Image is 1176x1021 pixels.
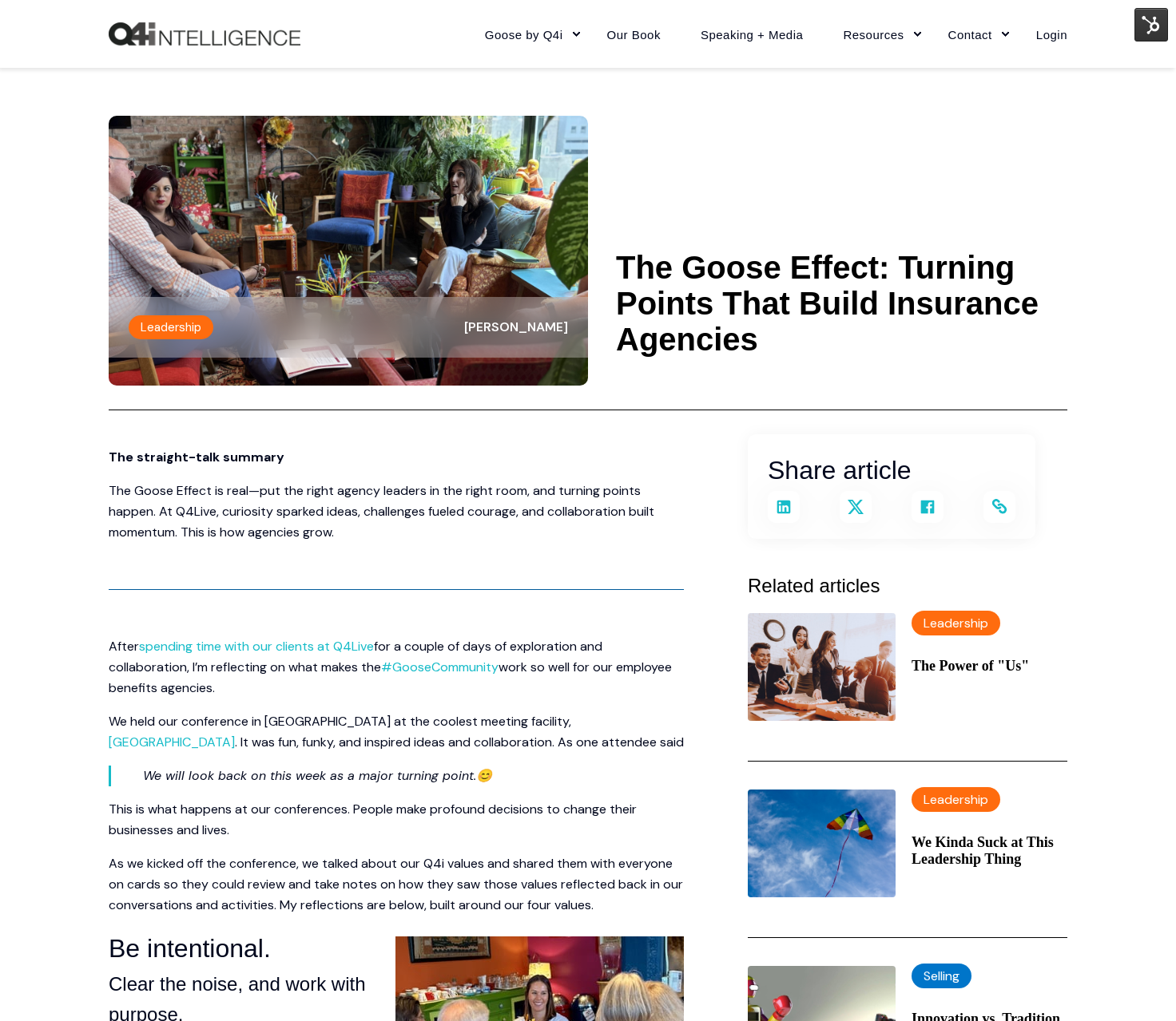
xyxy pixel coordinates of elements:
a: We Kinda Suck at This Leadership Thing [912,834,1067,868]
h1: The Goose Effect: Turning Points That Build Insurance Agencies [616,250,1067,358]
a: Back to Home [109,22,300,46]
p: After for a couple of days of exploration and collaboration, I’m reflecting on what makes the wor... [109,636,684,698]
h3: Share article [768,450,1015,491]
p: This is what happens at our conferences. People make profound decisions to change their businesse... [109,799,684,841]
img: The concept of community [748,613,896,721]
img: HubSpot Tools Menu Toggle [1134,8,1168,42]
img: People sitting on coaches having a conversation at Q4Live [109,116,588,386]
p: We held our conference in [GEOGRAPHIC_DATA] at the coolest meeting facility, . It was fun, funky,... [109,711,684,753]
label: Leadership [912,787,1000,812]
a: #GooseCommunity [381,659,499,675]
img: Q4intelligence, LLC logo [109,22,300,46]
p: We will look back on this week as a major turning point. [143,766,652,786]
h3: Related articles [748,571,1067,601]
p: As we kicked off the conference, we talked about our Q4i values and shared them with everyone on ... [109,853,684,916]
label: Leadership [912,611,1000,635]
iframe: Chat Widget [1096,944,1176,1021]
p: The straight-talk summary [109,447,684,468]
label: Leadership [129,315,213,339]
p: The Goose Effect is real—put the right agency leaders in the right room, and turning points happe... [109,481,684,543]
em: 😊 [476,767,492,784]
h3: Be intentional. [109,928,684,969]
a: [GEOGRAPHIC_DATA] [109,734,235,750]
label: Selling [912,964,971,988]
a: The Power of "Us" [912,658,1029,675]
a: spending time with our clients at Q4Live [139,638,374,655]
span: [PERSON_NAME] [464,319,568,335]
